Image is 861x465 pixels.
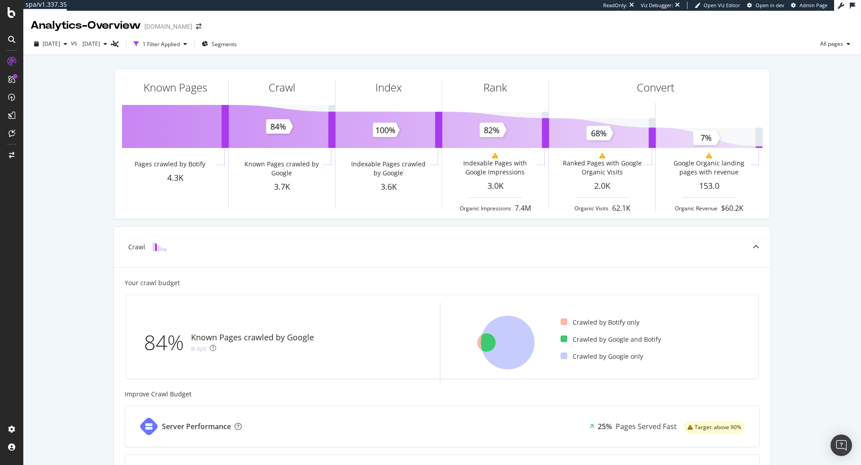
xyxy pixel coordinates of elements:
[229,181,335,193] div: 3.7K
[603,2,627,9] div: ReadOnly:
[144,328,191,357] div: 84%
[695,2,740,9] a: Open Viz Editor
[79,37,111,51] button: [DATE]
[191,348,195,350] img: Equal
[335,181,442,193] div: 3.6K
[348,160,428,178] div: Indexable Pages crawled by Google
[125,390,760,399] div: Improve Crawl Budget
[130,37,191,51] button: 1 Filter Applied
[191,332,314,343] div: Known Pages crawled by Google
[375,80,402,95] div: Index
[125,278,180,287] div: Your crawl budget
[561,318,639,327] div: Crawled by Botify only
[143,80,207,95] div: Known Pages
[598,422,612,432] div: 25%
[561,352,643,361] div: Crawled by Google only
[747,2,784,9] a: Open in dev
[144,22,192,31] div: [DOMAIN_NAME]
[831,435,852,456] div: Open Intercom Messenger
[128,243,145,252] div: Crawl
[79,40,100,48] span: 2023 Sep. 30th
[269,80,295,95] div: Crawl
[196,23,201,30] div: arrow-right-arrow-left
[791,2,827,9] a: Admin Page
[71,39,79,48] span: vs
[212,40,237,48] span: Segments
[704,2,740,9] span: Open Viz Editor
[162,422,231,432] div: Server Performance
[756,2,784,9] span: Open in dev
[30,37,71,51] button: [DATE]
[143,40,180,48] div: 1 Filter Applied
[152,243,167,251] img: block-icon
[196,344,206,353] div: 4pt
[515,203,531,213] div: 7.4M
[641,2,673,9] div: Viz Debugger:
[817,40,843,48] span: All pages
[122,172,228,184] div: 4.3K
[442,180,548,192] div: 3.0K
[684,421,745,434] div: warning label
[455,159,535,177] div: Indexable Pages with Google Impressions
[695,425,741,430] span: Target: above 90%
[198,37,240,51] button: Segments
[241,160,322,178] div: Known Pages crawled by Google
[817,37,854,51] button: All pages
[135,160,205,169] div: Pages crawled by Botify
[616,422,677,432] div: Pages Served Fast
[800,2,827,9] span: Admin Page
[483,80,507,95] div: Rank
[43,40,60,48] span: 2025 Jul. 26th
[460,204,511,212] div: Organic Impressions
[561,335,661,344] div: Crawled by Google and Botify
[30,18,141,33] div: Analytics - Overview
[125,406,760,447] a: Server Performance25%Pages Served Fastwarning label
